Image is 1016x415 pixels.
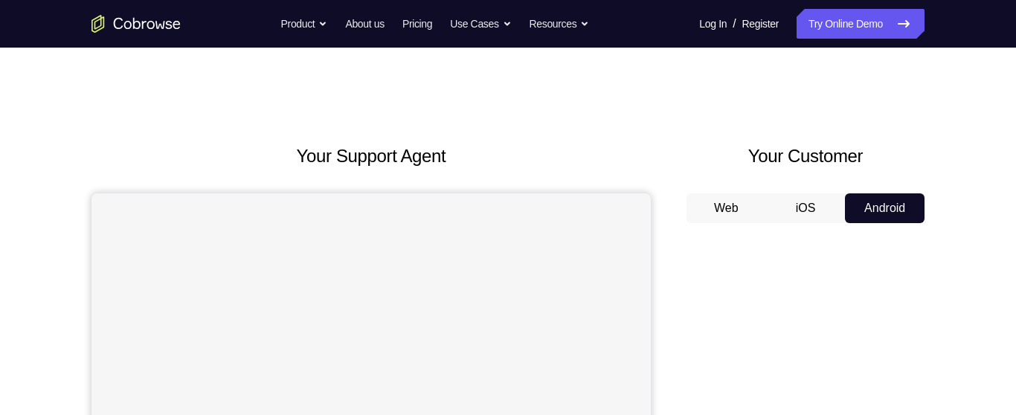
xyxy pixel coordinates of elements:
a: Log In [699,9,727,39]
h2: Your Support Agent [91,143,651,170]
button: Resources [530,9,590,39]
a: Try Online Demo [797,9,925,39]
a: Pricing [402,9,432,39]
span: / [733,15,736,33]
a: Go to the home page [91,15,181,33]
h2: Your Customer [687,143,925,170]
button: Android [845,193,925,223]
a: Register [742,9,779,39]
button: Product [281,9,328,39]
button: Web [687,193,766,223]
a: About us [345,9,384,39]
button: Use Cases [450,9,511,39]
button: iOS [766,193,846,223]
